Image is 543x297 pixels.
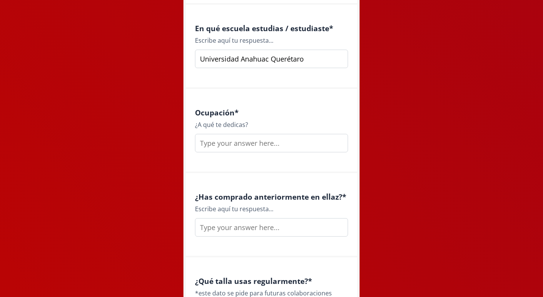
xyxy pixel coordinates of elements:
[195,24,348,33] h4: En qué escuela estudias / estudiaste *
[195,277,348,285] h4: ¿Qué talla usas regularmente? *
[195,120,348,129] div: ¿A qué te dedicas?
[195,218,348,237] input: Type your answer here...
[195,36,348,45] div: Escribe aquí tu respuesta...
[195,192,348,201] h4: ¿Has comprado anteriormente en ellaz? *
[195,50,348,68] input: Type your answer here...
[195,134,348,152] input: Type your answer here...
[195,204,348,214] div: Escribe aquí tu respuesta...
[195,108,348,117] h4: Ocupación *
